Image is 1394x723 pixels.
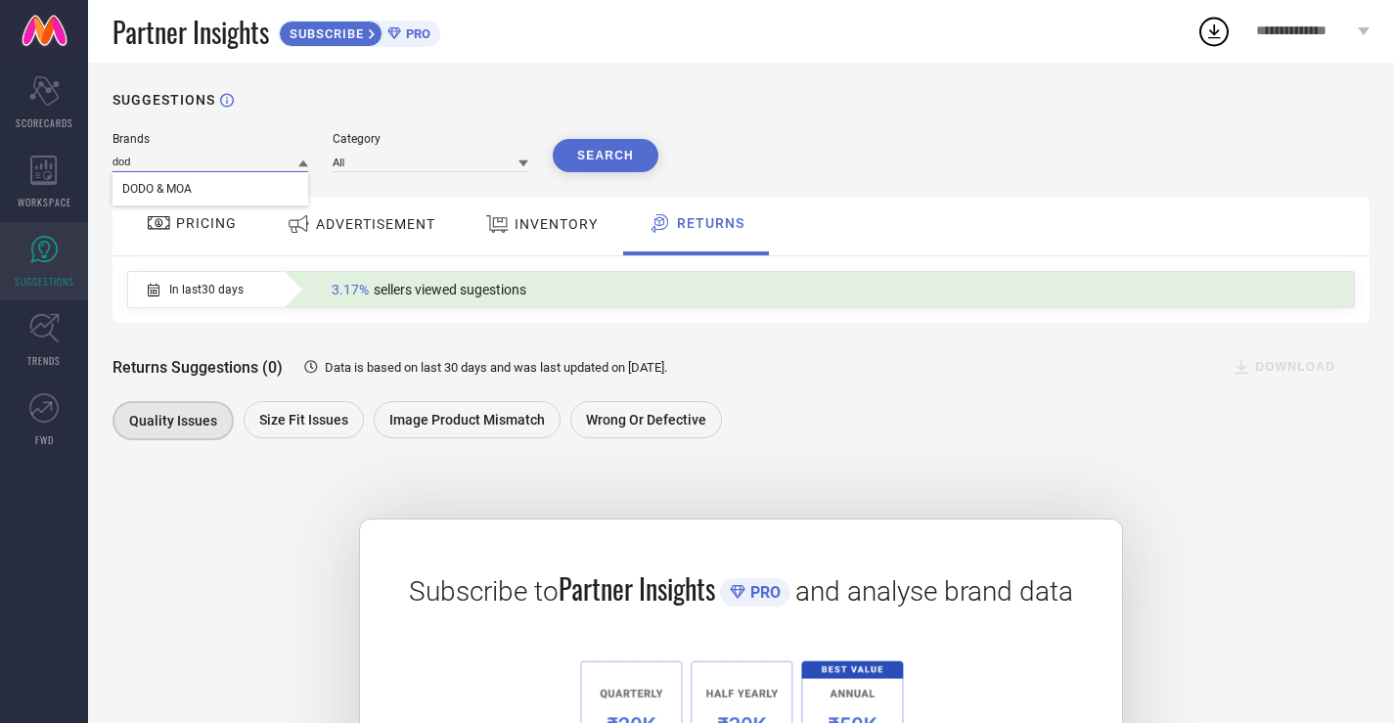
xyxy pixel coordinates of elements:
button: Search [553,139,658,172]
span: DODO & MOA [122,182,192,196]
span: SUBSCRIBE [280,26,369,41]
span: RETURNS [677,215,744,231]
span: Returns Suggestions (0) [112,358,283,377]
span: Wrong or Defective [586,412,706,428]
span: Partner Insights [559,568,715,609]
span: Size fit issues [259,412,348,428]
h1: SUGGESTIONS [112,92,215,108]
div: Brands [112,132,308,146]
span: PRO [745,583,781,602]
div: Percentage of sellers who have viewed suggestions for the current Insight Type [322,277,536,302]
span: TRENDS [27,353,61,368]
span: Partner Insights [112,12,269,52]
span: INVENTORY [515,216,598,232]
span: FWD [35,432,54,447]
span: PRO [401,26,430,41]
a: SUBSCRIBEPRO [279,16,440,47]
span: Image product mismatch [389,412,545,428]
span: and analyse brand data [795,575,1073,608]
span: PRICING [176,215,237,231]
span: sellers viewed sugestions [374,282,526,297]
span: WORKSPACE [18,195,71,209]
div: DODO & MOA [112,172,308,205]
div: Category [333,132,528,146]
span: Data is based on last 30 days and was last updated on [DATE] . [325,360,667,375]
span: SUGGESTIONS [15,274,74,289]
span: ADVERTISEMENT [316,216,435,232]
span: 3.17% [332,282,369,297]
span: SCORECARDS [16,115,73,130]
span: In last 30 days [169,283,244,296]
div: Open download list [1196,14,1232,49]
span: Quality issues [129,413,217,429]
span: Subscribe to [409,575,559,608]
